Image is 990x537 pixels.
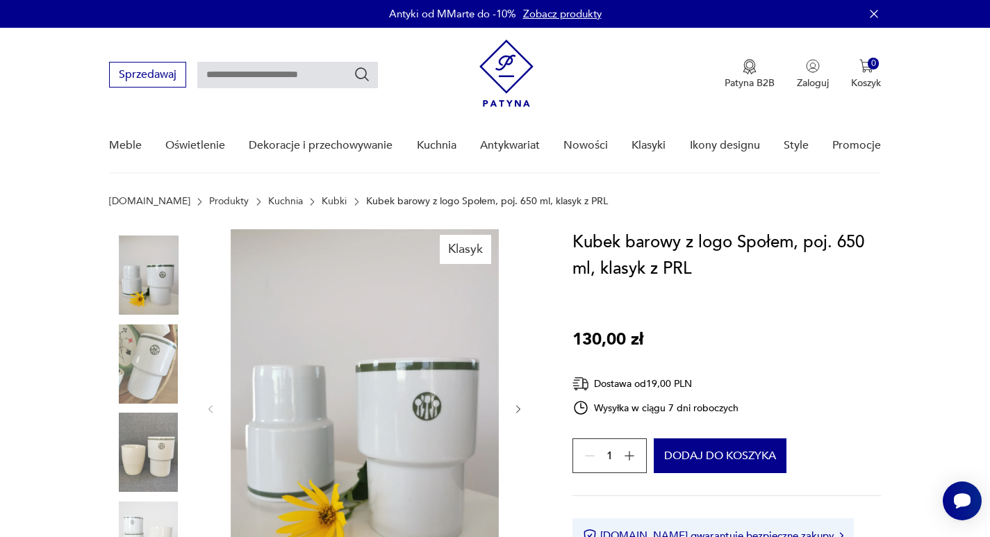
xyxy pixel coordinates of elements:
img: Zdjęcie produktu Kubek barowy z logo Społem, poj. 650 ml, klasyk z PRL [109,324,188,404]
a: Promocje [832,119,881,172]
a: Antykwariat [480,119,540,172]
p: Patyna B2B [725,76,775,90]
a: Zobacz produkty [523,7,602,21]
img: Zdjęcie produktu Kubek barowy z logo Społem, poj. 650 ml, klasyk z PRL [109,413,188,492]
a: Dekoracje i przechowywanie [249,119,393,172]
a: Kuchnia [417,119,456,172]
button: Dodaj do koszyka [654,438,786,473]
h1: Kubek barowy z logo Społem, poj. 650 ml, klasyk z PRL [572,229,882,282]
img: Ikona medalu [743,59,757,74]
a: Kuchnia [268,196,303,207]
iframe: Smartsupp widget button [943,481,982,520]
div: 0 [868,58,880,69]
p: Zaloguj [797,76,829,90]
a: Meble [109,119,142,172]
button: 0Koszyk [851,59,881,90]
div: Dostawa od 19,00 PLN [572,375,739,393]
a: Klasyki [632,119,666,172]
img: Ikonka użytkownika [806,59,820,73]
p: Antyki od MMarte do -10% [389,7,516,21]
a: [DOMAIN_NAME] [109,196,190,207]
span: 1 [607,452,613,461]
a: Ikony designu [690,119,760,172]
button: Sprzedawaj [109,62,186,88]
a: Style [784,119,809,172]
img: Ikona dostawy [572,375,589,393]
p: Koszyk [851,76,881,90]
p: 130,00 zł [572,327,643,353]
p: Kubek barowy z logo Społem, poj. 650 ml, klasyk z PRL [366,196,608,207]
a: Sprzedawaj [109,71,186,81]
a: Oświetlenie [165,119,225,172]
img: Ikona koszyka [859,59,873,73]
a: Produkty [209,196,249,207]
a: Nowości [563,119,608,172]
div: Wysyłka w ciągu 7 dni roboczych [572,399,739,416]
div: Klasyk [440,235,491,264]
button: Patyna B2B [725,59,775,90]
button: Zaloguj [797,59,829,90]
button: Szukaj [354,66,370,83]
img: Zdjęcie produktu Kubek barowy z logo Społem, poj. 650 ml, klasyk z PRL [109,236,188,315]
img: Patyna - sklep z meblami i dekoracjami vintage [479,40,534,107]
a: Kubki [322,196,347,207]
a: Ikona medaluPatyna B2B [725,59,775,90]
